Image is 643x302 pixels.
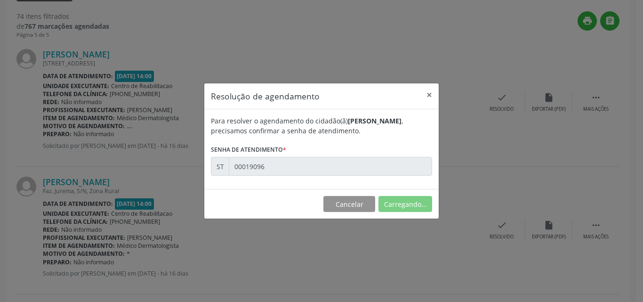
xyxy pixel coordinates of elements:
button: Carregando... [378,196,432,212]
h5: Resolução de agendamento [211,90,320,102]
button: Close [420,83,439,106]
label: Senha de atendimento [211,142,286,157]
button: Cancelar [323,196,375,212]
div: ST [211,157,229,176]
b: [PERSON_NAME] [348,116,402,125]
div: Para resolver o agendamento do cidadão(ã) , precisamos confirmar a senha de atendimento. [211,116,432,136]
